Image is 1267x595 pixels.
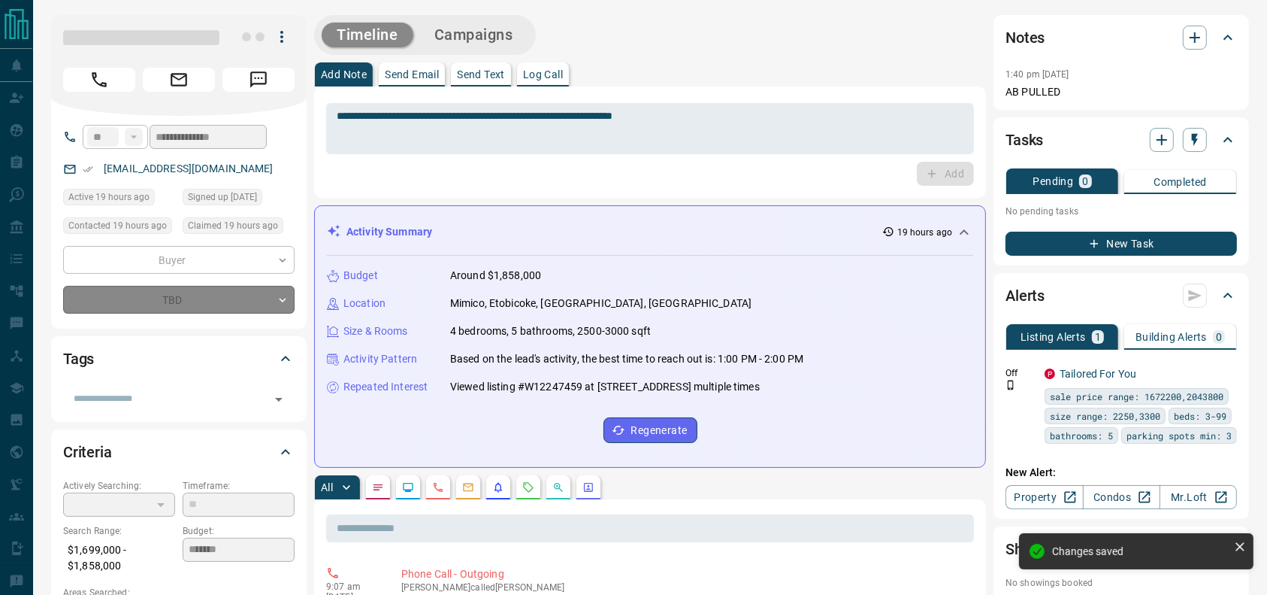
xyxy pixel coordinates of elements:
button: New Task [1005,232,1237,256]
span: Active 19 hours ago [68,190,150,205]
a: [EMAIL_ADDRESS][DOMAIN_NAME] [104,162,274,175]
div: Alerts [1005,278,1237,314]
div: Showings [1005,531,1237,567]
span: Call [63,68,135,92]
span: Contacted 19 hours ago [68,218,167,233]
div: Tue Aug 12 2025 [183,217,295,238]
svg: Agent Actions [582,481,594,493]
p: 1 [1095,332,1101,342]
button: Regenerate [603,417,697,443]
a: Property [1005,485,1083,509]
p: Add Note [321,69,367,80]
span: sale price range: 1672200,2043800 [1050,389,1223,404]
svg: Requests [522,481,534,493]
span: beds: 3-99 [1174,408,1226,423]
span: Claimed 19 hours ago [188,218,278,233]
p: New Alert: [1005,465,1237,481]
p: Building Alerts [1135,332,1207,342]
div: Tue Aug 12 2025 [63,217,175,238]
span: Email [143,68,215,92]
svg: Notes [372,481,384,493]
svg: Calls [432,481,444,493]
p: Budget [343,268,378,284]
p: Budget: [183,524,295,538]
button: Campaigns [419,23,528,47]
span: parking spots min: 3 [1126,428,1232,443]
p: Repeated Interest [343,379,428,395]
p: Size & Rooms [343,323,408,339]
div: Tags [63,341,295,377]
button: Open [268,389,289,410]
p: Listing Alerts [1021,332,1086,342]
p: 0 [1216,332,1222,342]
div: Activity Summary19 hours ago [327,218,973,246]
h2: Tags [63,347,94,371]
p: Based on the lead's activity, the best time to reach out is: 1:00 PM - 2:00 PM [450,351,803,367]
span: size range: 2250,3300 [1050,408,1160,423]
div: Notes [1005,20,1237,56]
span: bathrooms: 5 [1050,428,1113,443]
svg: Listing Alerts [492,481,504,493]
p: Activity Pattern [343,351,417,367]
p: Pending [1033,176,1074,187]
h2: Tasks [1005,128,1043,152]
p: Search Range: [63,524,175,538]
p: Activity Summary [346,224,432,240]
p: No showings booked [1005,576,1237,590]
div: TBD [63,286,295,314]
p: $1,699,000 - $1,858,000 [63,538,175,578]
svg: Opportunities [552,481,564,493]
h2: Showings [1005,537,1069,561]
p: Send Email [385,69,439,80]
p: Mimico, Etobicoke, [GEOGRAPHIC_DATA], [GEOGRAPHIC_DATA] [450,296,751,311]
a: Tailored For You [1060,368,1136,380]
div: Changes saved [1052,545,1228,557]
p: Phone Call - Outgoing [401,566,968,582]
svg: Emails [462,481,474,493]
p: Actively Searching: [63,479,175,493]
p: Log Call [523,69,563,80]
span: Signed up [DATE] [188,190,257,205]
p: 1:40 pm [DATE] [1005,69,1069,80]
p: No pending tasks [1005,200,1237,223]
p: Timeframe: [183,479,295,493]
div: Fri Feb 19 2016 [183,189,295,210]
h2: Criteria [63,440,112,464]
div: Tasks [1005,122,1237,158]
p: Viewed listing #W12247459 at [STREET_ADDRESS] multiple times [450,379,760,395]
textarea: To enrich screen reader interactions, please activate Accessibility in Grammarly extension settings [337,110,963,148]
p: 4 bedrooms, 5 bathrooms, 2500-3000 sqft [450,323,651,339]
p: 9:07 am [326,581,379,592]
p: AB PULLED [1005,84,1237,100]
div: Buyer [63,246,295,274]
svg: Email Verified [83,164,93,175]
p: Completed [1154,177,1207,187]
h2: Notes [1005,26,1045,50]
a: Mr.Loft [1160,485,1237,509]
h2: Alerts [1005,284,1045,308]
p: 0 [1082,176,1088,187]
svg: Lead Browsing Activity [402,481,414,493]
div: property.ca [1045,369,1055,379]
p: Location [343,296,386,311]
div: Tue Aug 12 2025 [63,189,175,210]
p: Around $1,858,000 [450,268,541,284]
p: [PERSON_NAME] called [PERSON_NAME] [401,582,968,593]
button: Timeline [322,23,413,47]
span: Message [222,68,295,92]
div: Criteria [63,434,295,470]
p: Off [1005,366,1036,380]
a: Condos [1083,485,1160,509]
p: 19 hours ago [897,226,952,239]
p: Send Text [457,69,505,80]
p: All [321,482,333,493]
svg: Push Notification Only [1005,380,1016,390]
